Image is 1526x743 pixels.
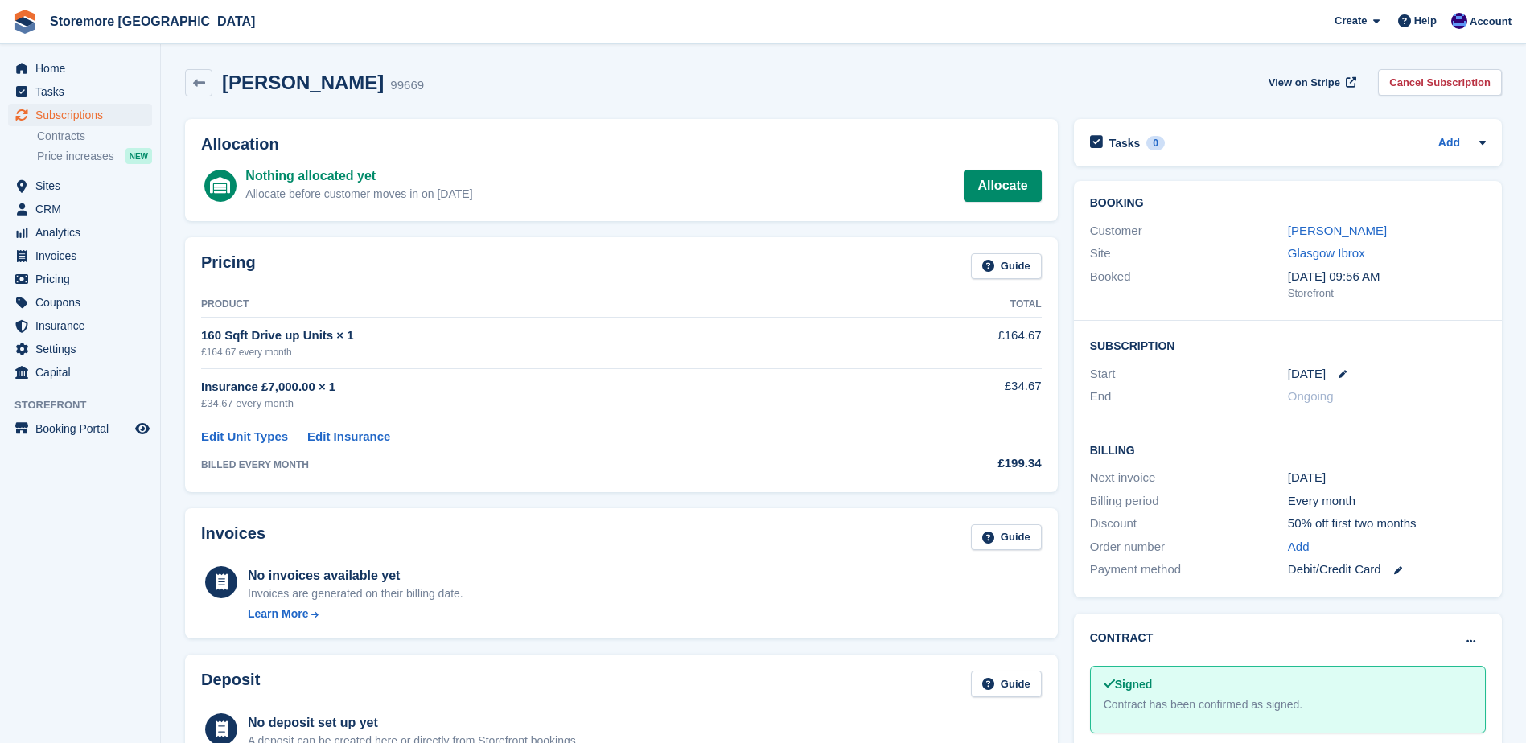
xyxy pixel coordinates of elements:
[248,566,463,585] div: No invoices available yet
[201,292,884,318] th: Product
[1451,13,1467,29] img: Angela
[8,361,152,384] a: menu
[201,396,884,412] div: £34.67 every month
[35,417,132,440] span: Booking Portal
[1335,13,1367,29] span: Create
[35,291,132,314] span: Coupons
[8,198,152,220] a: menu
[1090,337,1486,353] h2: Subscription
[1288,285,1486,302] div: Storefront
[35,244,132,267] span: Invoices
[43,8,261,35] a: Storemore [GEOGRAPHIC_DATA]
[201,135,1042,154] h2: Allocation
[1109,136,1141,150] h2: Tasks
[8,244,152,267] a: menu
[35,174,132,197] span: Sites
[8,417,152,440] a: menu
[8,314,152,337] a: menu
[37,147,152,165] a: Price increases NEW
[1288,492,1486,511] div: Every month
[1090,441,1486,458] h2: Billing
[35,361,132,384] span: Capital
[1288,365,1326,384] time: 2025-08-24 23:00:00 UTC
[245,186,472,203] div: Allocate before customer moves in on [DATE]
[1090,492,1288,511] div: Billing period
[201,671,260,697] h2: Deposit
[35,314,132,337] span: Insurance
[1414,13,1437,29] span: Help
[8,57,152,80] a: menu
[201,326,884,345] div: 160 Sqft Drive up Units × 1
[1090,244,1288,263] div: Site
[1090,560,1288,579] div: Payment method
[1438,134,1460,153] a: Add
[222,72,384,93] h2: [PERSON_NAME]
[201,253,256,280] h2: Pricing
[37,129,152,144] a: Contracts
[201,428,288,446] a: Edit Unit Types
[8,291,152,314] a: menu
[125,148,152,164] div: NEW
[35,268,132,290] span: Pricing
[1090,365,1288,384] div: Start
[971,671,1042,697] a: Guide
[884,454,1042,473] div: £199.34
[13,10,37,34] img: stora-icon-8386f47178a22dfd0bd8f6a31ec36ba5ce8667c1dd55bd0f319d3a0aa187defe.svg
[1090,630,1154,647] h2: Contract
[133,419,152,438] a: Preview store
[964,170,1041,202] a: Allocate
[248,605,308,622] div: Learn More
[8,104,152,126] a: menu
[1269,75,1340,91] span: View on Stripe
[971,524,1042,551] a: Guide
[1090,538,1288,556] div: Order number
[1090,388,1288,406] div: End
[1090,469,1288,487] div: Next invoice
[1090,222,1288,240] div: Customer
[248,585,463,602] div: Invoices are generated on their billing date.
[37,149,114,164] span: Price increases
[35,198,132,220] span: CRM
[8,174,152,197] a: menu
[8,80,152,103] a: menu
[1288,224,1387,237] a: [PERSON_NAME]
[1288,515,1486,533] div: 50% off first two months
[35,57,132,80] span: Home
[1146,136,1165,150] div: 0
[1288,538,1310,556] a: Add
[1262,69,1359,96] a: View on Stripe
[201,458,884,472] div: BILLED EVERY MONTH
[248,605,463,622] a: Learn More
[35,338,132,360] span: Settings
[248,713,579,733] div: No deposit set up yet
[35,104,132,126] span: Subscriptions
[1104,696,1472,713] div: Contract has been confirmed as signed.
[201,378,884,396] div: Insurance £7,000.00 × 1
[8,268,152,290] a: menu
[35,221,132,244] span: Analytics
[971,253,1042,280] a: Guide
[1288,560,1486,579] div: Debit/Credit Card
[1104,676,1472,693] div: Signed
[1288,246,1365,260] a: Glasgow Ibrox
[1288,469,1486,487] div: [DATE]
[8,338,152,360] a: menu
[201,345,884,359] div: £164.67 every month
[1090,268,1288,302] div: Booked
[884,368,1042,421] td: £34.67
[307,428,390,446] a: Edit Insurance
[1090,515,1288,533] div: Discount
[390,76,424,95] div: 99669
[201,524,265,551] h2: Invoices
[14,397,160,413] span: Storefront
[884,318,1042,368] td: £164.67
[1288,268,1486,286] div: [DATE] 09:56 AM
[245,166,472,186] div: Nothing allocated yet
[35,80,132,103] span: Tasks
[1090,197,1486,210] h2: Booking
[1288,389,1334,403] span: Ongoing
[884,292,1042,318] th: Total
[1470,14,1512,30] span: Account
[1378,69,1502,96] a: Cancel Subscription
[8,221,152,244] a: menu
